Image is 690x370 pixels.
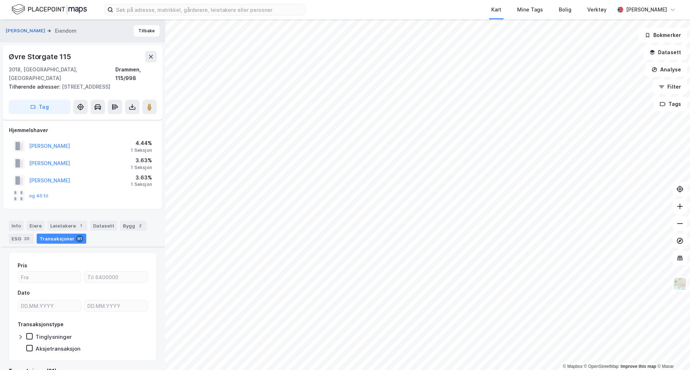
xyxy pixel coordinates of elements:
[6,27,47,34] button: [PERSON_NAME]
[584,364,619,369] a: OpenStreetMap
[131,156,152,165] div: 3.63%
[9,234,34,244] div: ESG
[9,221,24,231] div: Info
[113,4,305,15] input: Søk på adresse, matrikkel, gårdeiere, leietakere eller personer
[18,300,81,311] input: DD.MM.YYYY
[120,221,147,231] div: Bygg
[37,234,86,244] div: Transaksjoner
[653,80,687,94] button: Filter
[9,84,62,90] span: Tilhørende adresser:
[131,165,152,170] div: 1 Seksjon
[563,364,583,369] a: Mapbox
[47,221,87,231] div: Leietakere
[587,5,607,14] div: Verktøy
[9,83,151,91] div: [STREET_ADDRESS]
[84,300,147,311] input: DD.MM.YYYY
[18,289,30,297] div: Dato
[18,320,64,329] div: Transaksjonstype
[639,28,687,42] button: Bokmerker
[11,3,87,16] img: logo.f888ab2527a4732fd821a326f86c7f29.svg
[645,62,687,77] button: Analyse
[27,221,45,231] div: Eiere
[23,235,31,242] div: 20
[36,345,80,352] div: Aksjetransaksjon
[90,221,117,231] div: Datasett
[9,100,70,114] button: Tag
[36,333,72,340] div: Tinglysninger
[9,65,115,83] div: 3018, [GEOGRAPHIC_DATA], [GEOGRAPHIC_DATA]
[654,336,690,370] div: Kontrollprogram for chat
[654,97,687,111] button: Tags
[673,277,687,291] img: Z
[134,25,160,37] button: Tilbake
[18,261,27,270] div: Pris
[559,5,571,14] div: Bolig
[131,182,152,187] div: 1 Seksjon
[137,222,144,229] div: 2
[517,5,543,14] div: Mine Tags
[55,27,77,35] div: Eiendom
[115,65,157,83] div: Drammen, 115/998
[654,336,690,370] iframe: Chat Widget
[76,235,83,242] div: 91
[626,5,667,14] div: [PERSON_NAME]
[77,222,84,229] div: 1
[9,126,156,135] div: Hjemmelshaver
[9,51,73,62] div: Øvre Storgate 115
[131,173,152,182] div: 3.63%
[621,364,656,369] a: Improve this map
[491,5,501,14] div: Kart
[84,272,147,282] input: Til 6400000
[131,139,152,147] div: 4.44%
[131,147,152,153] div: 1 Seksjon
[643,45,687,60] button: Datasett
[18,272,81,282] input: Fra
